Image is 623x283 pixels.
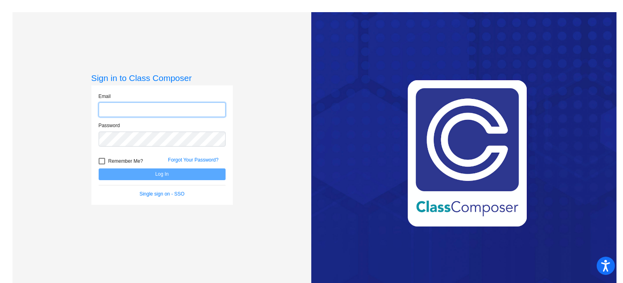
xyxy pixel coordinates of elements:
[99,168,226,180] button: Log In
[168,157,219,163] a: Forgot Your Password?
[139,191,184,197] a: Single sign on - SSO
[99,122,120,129] label: Password
[108,156,143,166] span: Remember Me?
[99,93,111,100] label: Email
[91,73,233,83] h3: Sign in to Class Composer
